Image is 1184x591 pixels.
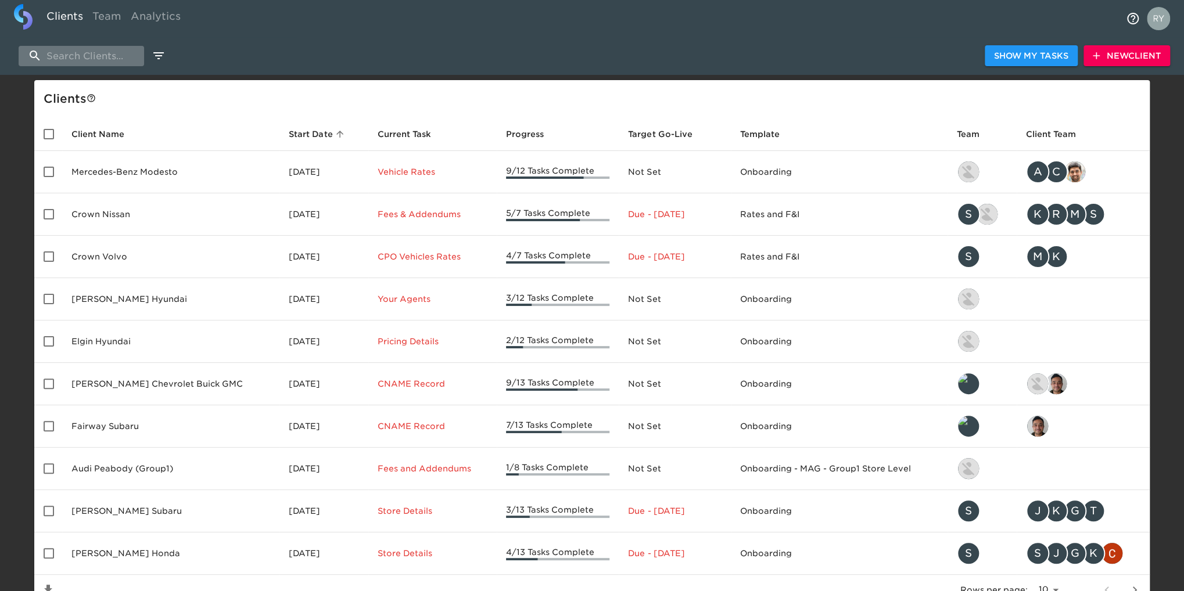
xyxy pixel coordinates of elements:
div: K [1045,245,1068,268]
td: Crown Nissan [62,193,279,236]
p: CNAME Record [378,420,487,432]
p: Due - [DATE] [628,505,721,517]
td: [DATE] [279,193,368,236]
td: [PERSON_NAME] Chevrolet Buick GMC [62,363,279,405]
p: Due - [DATE] [628,208,721,220]
td: Onboarding [731,363,948,405]
div: C [1045,160,1068,183]
img: sai@simplemnt.com [1046,373,1067,394]
img: leland@roadster.com [958,416,979,437]
td: [DATE] [279,278,368,320]
p: Fees and Addendums [378,463,487,474]
td: Not Set [619,151,730,193]
div: J [1026,499,1049,522]
img: nikko.foster@roadster.com [1027,373,1048,394]
td: Not Set [619,278,730,320]
button: Show My Tasks [985,45,1078,67]
img: austin@roadster.com [977,204,998,225]
td: 5/7 Tasks Complete [497,193,619,236]
td: 7/13 Tasks Complete [497,405,619,448]
img: nikko.foster@roadster.com [958,458,979,479]
p: CNAME Record [378,378,487,390]
p: Due - [DATE] [628,547,721,559]
div: S [957,499,980,522]
p: Pricing Details [378,336,487,347]
td: 2/12 Tasks Complete [497,320,619,363]
a: Team [88,4,126,33]
div: leland@roadster.com [957,372,1007,395]
div: sai@simplemnt.com [1026,415,1140,438]
div: kevin.lo@roadster.com [957,160,1007,183]
span: Show My Tasks [994,49,1068,63]
input: search [19,46,144,66]
td: Onboarding [731,405,948,448]
img: sai@simplemnt.com [1027,416,1048,437]
td: 1/8 Tasks Complete [497,448,619,490]
span: Template [740,127,795,141]
p: Store Details [378,547,487,559]
div: james.kurtenbach@schomp.com, kevin.mand@schomp.com, george.lawton@schomp.com, tj.joyce@schomp.com [1026,499,1140,522]
span: Team [957,127,995,141]
div: leland@roadster.com [957,415,1007,438]
td: Audi Peabody (Group1) [62,448,279,490]
img: Profile [1147,7,1170,30]
img: sandeep@simplemnt.com [1064,161,1085,182]
td: Not Set [619,448,730,490]
td: [DATE] [279,405,368,448]
span: Client Team [1026,127,1091,141]
div: S [1082,203,1105,226]
img: kevin.lo@roadster.com [958,331,979,352]
p: Due - [DATE] [628,251,721,262]
td: [DATE] [279,320,368,363]
span: Progress [506,127,559,141]
td: Onboarding - MAG - Group1 Store Level [731,448,948,490]
td: 9/12 Tasks Complete [497,151,619,193]
div: savannah@roadster.com [957,499,1007,522]
img: kevin.lo@roadster.com [958,289,979,309]
td: Onboarding [731,490,948,532]
td: 4/7 Tasks Complete [497,236,619,278]
img: logo [14,4,33,30]
div: S [1026,542,1049,565]
span: Start Date [289,127,347,141]
div: kwilson@crowncars.com, rrobins@crowncars.com, mcooley@crowncars.com, sparent@crowncars.com [1026,203,1140,226]
div: G [1063,542,1086,565]
div: nikko.foster@roadster.com, sai@simplemnt.com [1026,372,1140,395]
td: Crown Volvo [62,236,279,278]
span: This is the next Task in this Hub that should be completed [378,127,431,141]
p: CPO Vehicles Rates [378,251,487,262]
div: M [1026,245,1049,268]
div: savannah@roadster.com [957,245,1007,268]
div: K [1045,499,1068,522]
a: Clients [42,4,88,33]
div: kevin.lo@roadster.com [957,287,1007,311]
span: Client Name [71,127,139,141]
td: Not Set [619,405,730,448]
div: nikko.foster@roadster.com [957,457,1007,480]
td: 9/13 Tasks Complete [497,363,619,405]
td: Onboarding [731,532,948,575]
div: savannah@roadster.com [957,542,1007,565]
div: Client s [44,89,1145,108]
p: Fees & Addendums [378,208,487,220]
div: kevin.lo@roadster.com [957,330,1007,353]
td: [PERSON_NAME] Hyundai [62,278,279,320]
p: Vehicle Rates [378,166,487,178]
div: S [957,203,980,226]
svg: This is a list of all of your clients and clients shared with you [87,93,96,103]
div: savannah@roadster.com, austin@roadster.com [957,203,1007,226]
div: J [1045,542,1068,565]
button: notifications [1119,5,1147,33]
div: T [1082,499,1105,522]
span: Calculated based on the start date and the duration of all Tasks contained in this Hub. [628,127,692,141]
td: Elgin Hyundai [62,320,279,363]
td: 4/13 Tasks Complete [497,532,619,575]
img: christopher.mccarthy@roadster.com [1102,543,1122,564]
div: scott.graves@schomp.com, james.kurtenbach@schomp.com, george.lawton@schomp.com, kevin.mand@schomp... [1026,542,1140,565]
span: Current Task [378,127,446,141]
td: [DATE] [279,151,368,193]
img: leland@roadster.com [958,373,979,394]
td: [DATE] [279,448,368,490]
p: Store Details [378,505,487,517]
div: K [1082,542,1105,565]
